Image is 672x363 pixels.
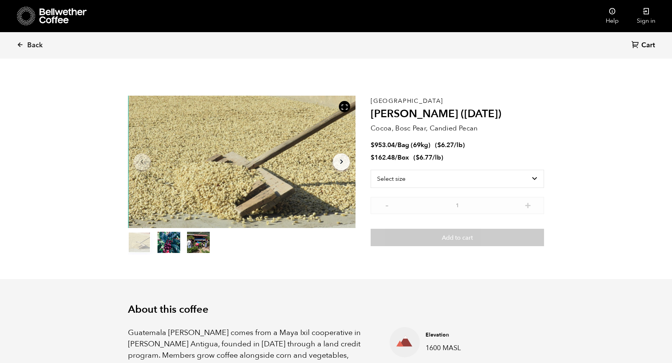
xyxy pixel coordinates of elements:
span: Box [398,153,409,162]
button: + [523,201,533,208]
span: $ [371,141,374,149]
bdi: 6.77 [416,153,432,162]
button: Add to cart [371,229,544,246]
a: Cart [631,40,657,51]
span: $ [437,141,441,149]
button: - [382,201,391,208]
bdi: 162.48 [371,153,395,162]
bdi: 953.04 [371,141,395,149]
span: ( ) [413,153,443,162]
h2: [PERSON_NAME] ([DATE]) [371,108,544,121]
span: Cart [641,41,655,50]
bdi: 6.27 [437,141,454,149]
span: / [395,141,398,149]
span: ( ) [435,141,465,149]
span: Back [27,41,43,50]
span: $ [371,153,374,162]
span: /lb [454,141,463,149]
span: Bag (69kg) [398,141,430,149]
span: /lb [432,153,441,162]
p: 1600 MASL [426,343,530,353]
span: / [395,153,398,162]
h4: Elevation [426,331,530,339]
span: $ [416,153,419,162]
h2: About this coffee [128,304,544,316]
p: Cocoa, Bosc Pear, Candied Pecan [371,123,544,133]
